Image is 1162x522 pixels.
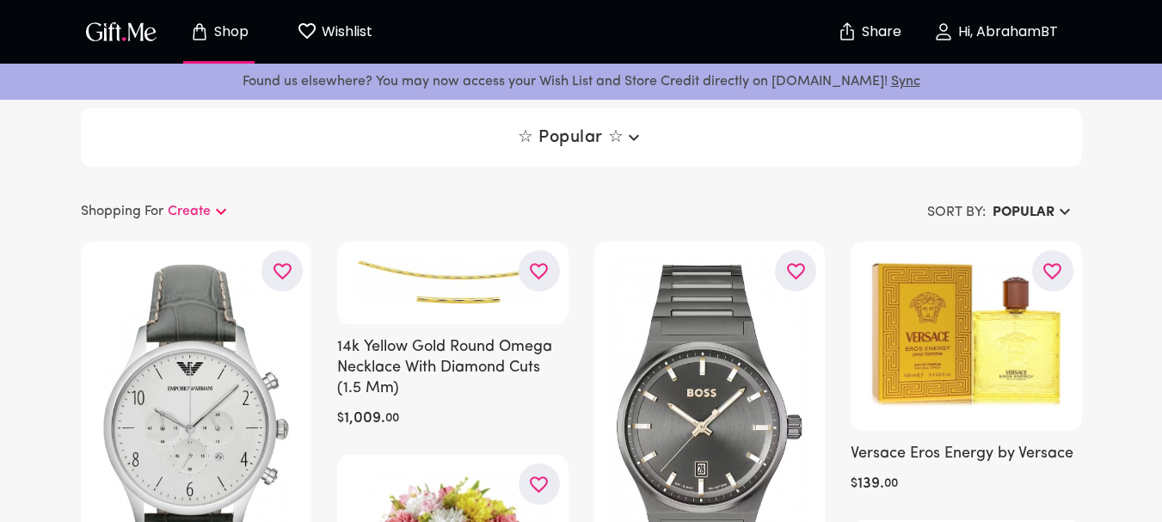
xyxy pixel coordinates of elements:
[839,2,900,62] button: Share
[317,21,372,43] p: Wishlist
[83,19,160,44] img: GiftMe Logo
[993,202,1054,223] h6: Popular
[837,21,858,42] img: secure
[511,122,651,153] button: ☆ Popular ☆
[385,408,399,429] h6: 00
[344,408,385,429] h6: 1,009 .
[851,474,858,494] h6: $
[337,337,569,400] h6: 14k Yellow Gold Round Omega Necklace With Diamond Cuts (1.5 Mm)
[927,202,986,223] h6: SORT BY:
[81,201,163,222] p: Shopping For
[884,474,898,494] h6: 00
[954,25,1058,40] p: Hi, AbrahamBT
[518,127,644,148] span: ☆ Popular ☆
[172,4,267,59] button: Store page
[868,259,1065,410] img: Versace Eros Energy by Versace
[986,197,1082,228] button: Popular
[910,4,1082,59] button: Hi, AbrahamBT
[858,25,901,40] p: Share
[81,21,162,42] button: GiftMe Logo
[891,75,920,89] a: Sync
[337,408,344,429] h6: $
[851,444,1082,464] h6: Versace Eros Energy by Versace
[210,25,249,40] p: Shop
[354,259,551,303] img: 14k Yellow Gold Round Omega Necklace With Diamond Cuts (1.5 Mm)
[168,201,211,222] p: Create
[14,71,1148,93] p: Found us elsewhere? You may now access your Wish List and Store Credit directly on [DOMAIN_NAME]!
[858,474,884,494] h6: 139 .
[287,4,382,59] button: Wishlist page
